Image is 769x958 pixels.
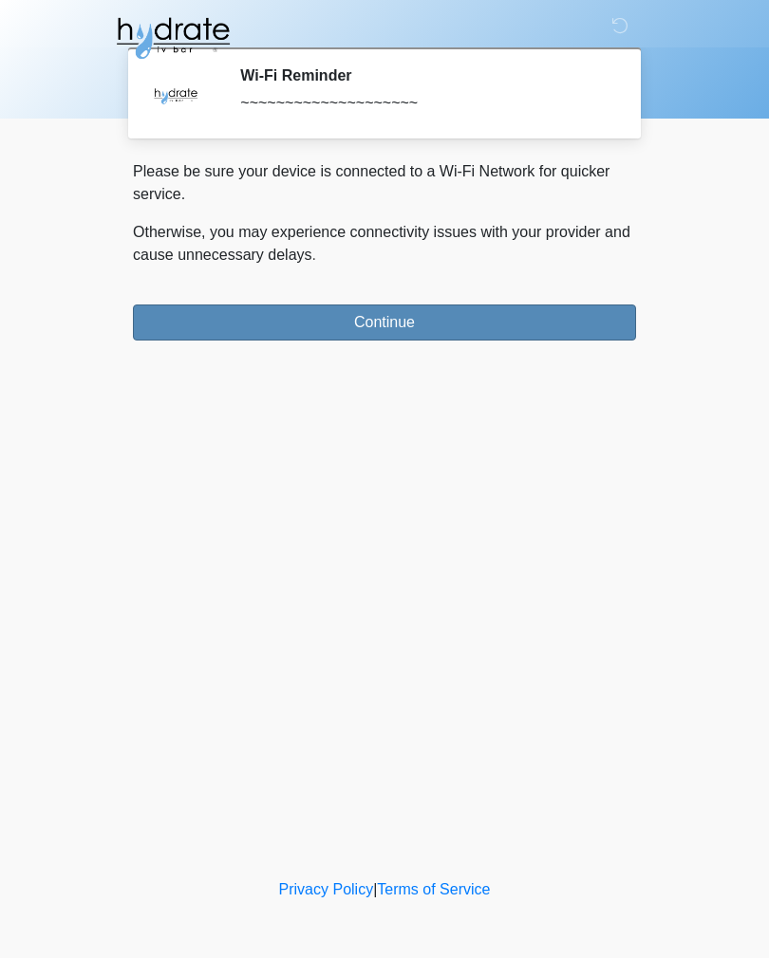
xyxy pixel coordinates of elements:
span: . [312,247,316,263]
img: Agent Avatar [147,66,204,123]
a: | [373,881,377,897]
p: Please be sure your device is connected to a Wi-Fi Network for quicker service. [133,160,636,206]
p: Otherwise, you may experience connectivity issues with your provider and cause unnecessary delays [133,221,636,267]
a: Terms of Service [377,881,490,897]
button: Continue [133,304,636,341]
img: Hydrate IV Bar - Fort Collins Logo [114,14,232,62]
div: ~~~~~~~~~~~~~~~~~~~~ [240,92,608,115]
a: Privacy Policy [279,881,374,897]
